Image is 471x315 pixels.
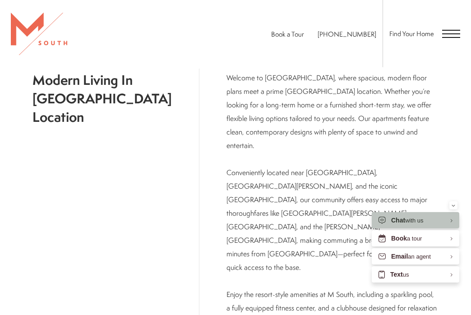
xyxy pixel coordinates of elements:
a: Find Your Home [389,29,434,38]
h1: Modern Living In [GEOGRAPHIC_DATA] Location [32,71,172,126]
a: Book a Tour [271,29,304,39]
a: Call Us at 813-570-8014 [318,29,376,39]
img: MSouth [11,13,67,55]
span: [PHONE_NUMBER] [318,29,376,39]
button: Open Menu [442,29,460,37]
